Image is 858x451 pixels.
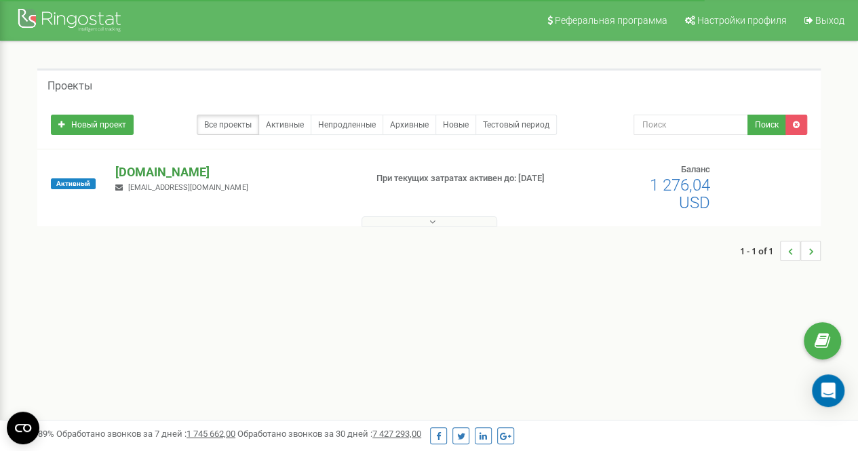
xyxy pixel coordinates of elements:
input: Поиск [633,115,748,135]
button: Поиск [747,115,786,135]
a: Тестовый период [475,115,557,135]
u: 7 427 293,00 [372,429,421,439]
span: Баланс [681,164,710,174]
span: 1 - 1 of 1 [740,241,780,261]
div: Open Intercom Messenger [812,374,844,407]
p: При текущих затратах активен до: [DATE] [376,172,550,185]
a: Активные [258,115,311,135]
button: Open CMP widget [7,412,39,444]
p: [DOMAIN_NAME] [115,163,354,181]
nav: ... [740,227,821,275]
span: Настройки профиля [697,15,787,26]
span: Реферальная программа [555,15,667,26]
span: Обработано звонков за 7 дней : [56,429,235,439]
u: 1 745 662,00 [187,429,235,439]
a: Архивные [383,115,436,135]
span: Обработано звонков за 30 дней : [237,429,421,439]
a: Все проекты [197,115,259,135]
span: Активный [51,178,96,189]
span: [EMAIL_ADDRESS][DOMAIN_NAME] [128,183,248,192]
a: Новые [435,115,476,135]
a: Непродленные [311,115,383,135]
span: Выход [815,15,844,26]
span: 1 276,04 USD [650,176,710,212]
h5: Проекты [47,80,92,92]
a: Новый проект [51,115,134,135]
